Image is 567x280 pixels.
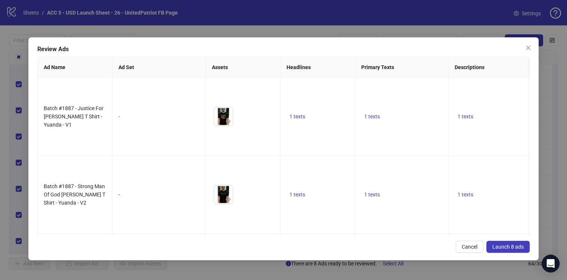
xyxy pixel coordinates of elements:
[364,113,380,119] span: 1 texts
[456,241,483,253] button: Cancel
[455,190,476,199] button: 1 texts
[355,57,449,78] th: Primary Texts
[486,241,530,253] button: Launch 8 ads
[364,192,380,197] span: 1 texts
[44,105,103,128] span: Batch #1887 - Justice For [PERSON_NAME] T Shirt - Yuanda - V1
[492,244,524,250] span: Launch 8 ads
[289,113,305,119] span: 1 texts
[118,112,199,121] div: -
[542,255,560,273] div: Open Intercom Messenger
[455,112,476,121] button: 1 texts
[226,197,231,202] span: eye
[38,57,112,78] th: Ad Name
[286,190,308,199] button: 1 texts
[37,45,530,54] div: Review Ads
[525,45,531,51] span: close
[224,117,233,126] button: Preview
[458,192,473,197] span: 1 texts
[281,57,355,78] th: Headlines
[224,195,233,204] button: Preview
[361,112,383,121] button: 1 texts
[361,190,383,199] button: 1 texts
[289,192,305,197] span: 1 texts
[214,185,233,204] img: Asset 1
[112,57,206,78] th: Ad Set
[522,42,534,54] button: Close
[214,107,233,126] img: Asset 1
[458,113,473,119] span: 1 texts
[462,244,477,250] span: Cancel
[206,57,281,78] th: Assets
[449,57,542,78] th: Descriptions
[226,119,231,124] span: eye
[44,183,105,206] span: Batch #1887 - Strong Man Of God [PERSON_NAME] T Shirt - Yuanda - V2
[118,190,199,199] div: -
[286,112,308,121] button: 1 texts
